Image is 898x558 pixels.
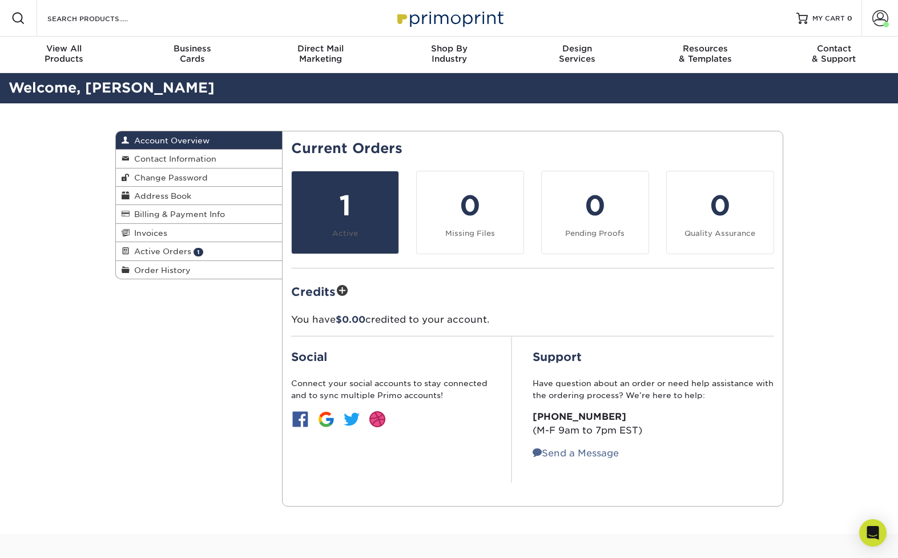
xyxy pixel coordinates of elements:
[130,247,191,256] span: Active Orders
[642,43,770,54] span: Resources
[291,171,399,254] a: 1 Active
[332,229,358,238] small: Active
[130,191,191,200] span: Address Book
[130,210,225,219] span: Billing & Payment Info
[368,410,386,428] img: btn-dribbble.jpg
[116,224,283,242] a: Invoices
[513,43,642,54] span: Design
[684,229,755,238] small: Quality Assurance
[130,136,210,145] span: Account Overview
[291,410,309,428] img: btn-facebook.jpg
[424,185,517,226] div: 0
[392,6,506,30] img: Primoprint
[291,140,774,157] h2: Current Orders
[256,43,385,64] div: Marketing
[317,410,335,428] img: btn-google.jpg
[385,37,513,73] a: Shop ByIndustry
[533,448,619,459] a: Send a Message
[513,37,642,73] a: DesignServices
[385,43,513,54] span: Shop By
[336,314,365,325] span: $0.00
[549,185,642,226] div: 0
[291,313,774,327] p: You have credited to your account.
[291,378,491,401] p: Connect your social accounts to stay connected and to sync multiple Primo accounts!
[116,150,283,168] a: Contact Information
[674,185,767,226] div: 0
[116,187,283,205] a: Address Book
[859,519,887,547] div: Open Intercom Messenger
[291,350,491,364] h2: Social
[385,43,513,64] div: Industry
[666,171,774,254] a: 0 Quality Assurance
[46,11,158,25] input: SEARCH PRODUCTS.....
[128,43,257,64] div: Cards
[116,205,283,223] a: Billing & Payment Info
[116,131,283,150] a: Account Overview
[116,168,283,187] a: Change Password
[130,173,208,182] span: Change Password
[445,229,495,238] small: Missing Files
[642,37,770,73] a: Resources& Templates
[416,171,524,254] a: 0 Missing Files
[541,171,649,254] a: 0 Pending Proofs
[343,410,361,428] img: btn-twitter.jpg
[130,228,167,238] span: Invoices
[130,154,216,163] span: Contact Information
[256,43,385,54] span: Direct Mail
[770,37,898,73] a: Contact& Support
[770,43,898,64] div: & Support
[847,14,852,22] span: 0
[116,242,283,260] a: Active Orders 1
[291,282,774,300] h2: Credits
[513,43,642,64] div: Services
[642,43,770,64] div: & Templates
[533,411,626,422] strong: [PHONE_NUMBER]
[130,266,191,275] span: Order History
[128,43,257,54] span: Business
[533,410,774,437] p: (M-F 9am to 7pm EST)
[565,229,625,238] small: Pending Proofs
[256,37,385,73] a: Direct MailMarketing
[194,248,203,256] span: 1
[533,350,774,364] h2: Support
[116,261,283,279] a: Order History
[770,43,898,54] span: Contact
[128,37,257,73] a: BusinessCards
[3,523,97,554] iframe: Google Customer Reviews
[812,14,845,23] span: MY CART
[299,185,392,226] div: 1
[533,378,774,401] p: Have question about an order or need help assistance with the ordering process? We’re here to help:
